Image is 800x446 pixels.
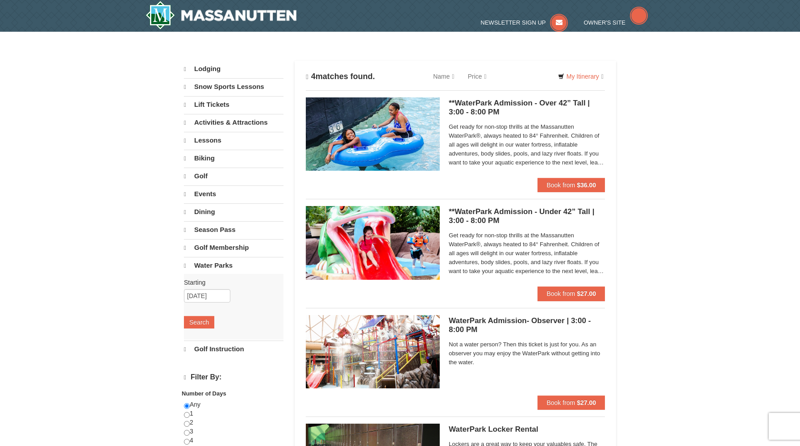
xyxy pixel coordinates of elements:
[306,206,440,279] img: 6619917-1062-d161e022.jpg
[306,97,440,171] img: 6619917-1058-293f39d8.jpg
[306,315,440,388] img: 6619917-1066-60f46fa6.jpg
[184,341,283,358] a: Golf Instruction
[461,67,493,85] a: Price
[577,181,596,189] strong: $36.00
[184,278,277,287] label: Starting
[184,185,283,202] a: Events
[546,399,575,406] span: Book from
[449,231,605,276] span: Get ready for non-stop thrills at the Massanutten WaterPark®, always heated to 84° Fahrenheit. Ch...
[184,150,283,167] a: Biking
[546,290,575,297] span: Book from
[546,181,575,189] span: Book from
[552,70,609,83] a: My Itinerary
[481,19,568,26] a: Newsletter Sign Up
[537,396,605,410] button: Book from $27.00
[146,1,296,29] a: Massanutten Resort
[184,373,283,382] h4: Filter By:
[584,19,648,26] a: Owner's Site
[449,207,605,225] h5: **WaterPark Admission - Under 42” Tall | 3:00 - 8:00 PM
[184,168,283,185] a: Golf
[184,96,283,113] a: Lift Tickets
[184,221,283,238] a: Season Pass
[146,1,296,29] img: Massanutten Resort Logo
[184,239,283,256] a: Golf Membership
[449,340,605,367] span: Not a water person? Then this ticket is just for you. As an observer you may enjoy the WaterPark ...
[184,316,214,328] button: Search
[184,114,283,131] a: Activities & Attractions
[184,203,283,220] a: Dining
[577,290,596,297] strong: $27.00
[184,61,283,77] a: Lodging
[449,316,605,334] h5: WaterPark Admission- Observer | 3:00 - 8:00 PM
[449,122,605,167] span: Get ready for non-stop thrills at the Massanutten WaterPark®, always heated to 84° Fahrenheit. Ch...
[184,257,283,274] a: Water Parks
[577,399,596,406] strong: $27.00
[184,132,283,149] a: Lessons
[426,67,461,85] a: Name
[449,425,605,434] h5: WaterPark Locker Rental
[481,19,546,26] span: Newsletter Sign Up
[182,390,226,397] strong: Number of Days
[449,99,605,117] h5: **WaterPark Admission - Over 42” Tall | 3:00 - 8:00 PM
[537,178,605,192] button: Book from $36.00
[584,19,626,26] span: Owner's Site
[537,286,605,301] button: Book from $27.00
[184,78,283,95] a: Snow Sports Lessons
